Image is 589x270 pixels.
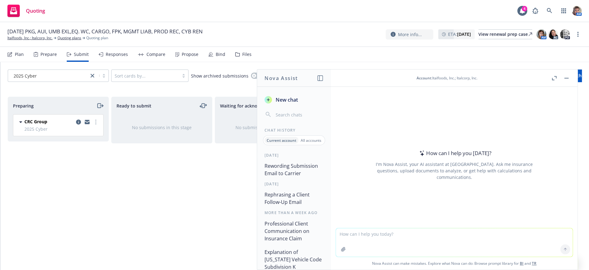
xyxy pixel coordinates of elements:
[5,2,48,19] a: Quoting
[83,118,91,126] a: copy logging email
[257,128,331,133] div: Chat History
[398,31,422,38] span: More info...
[386,29,433,40] button: More info...
[7,35,53,41] a: Italfoods, Inc.; Italcorp, Inc.
[200,102,207,109] a: moveLeftRight
[417,75,477,81] div: : Italfoods, Inc.; Italcorp, Inc.
[216,52,225,57] div: Bind
[274,96,298,103] span: New chat
[14,73,37,79] span: 2025 Cyber
[86,35,108,41] span: Quoting plan
[13,103,34,109] span: Preparing
[24,118,47,125] span: CRC Group
[274,110,324,119] input: Search chats
[574,31,582,38] a: more
[532,261,536,266] a: TR
[225,124,306,131] div: No submissions in this stage
[24,126,100,132] span: 2025 Cyber
[242,52,252,57] div: Files
[106,52,128,57] div: Responses
[92,118,100,126] a: more
[262,218,326,244] button: Professional Client Communication on Insurance Claim
[262,160,326,179] button: Rewording Submission Email to Carrier
[522,6,527,11] div: 4
[121,124,202,131] div: No submissions in this stage
[417,75,431,81] span: Account
[220,103,281,109] span: Waiting for acknowledgment
[57,35,81,41] a: Quoting plans
[417,149,491,157] div: How can I help you [DATE]?
[75,118,82,126] a: copy logging email
[543,5,556,17] a: Search
[89,72,96,79] a: close
[572,6,582,16] img: photo
[191,73,248,79] span: Show archived submissions
[548,29,558,39] img: photo
[265,74,298,82] h1: Nova Assist
[117,103,151,109] span: Ready to submit
[267,138,296,143] p: Current account
[257,210,331,215] div: More than a week ago
[333,257,575,270] span: Nova Assist can make mistakes. Explore what Nova can do: Browse prompt library for and
[26,8,45,13] span: Quoting
[40,52,57,57] div: Prepare
[301,138,321,143] p: All accounts
[7,28,203,35] span: [DATE] PKG, AUI, UMB EXL,EQ. WC, CARGO, FPK, MGMT LIAB, PROD REC, CYB REN
[448,31,471,37] span: ETA :
[15,52,24,57] div: Plan
[257,153,331,158] div: [DATE]
[478,30,532,39] div: View renewal prep case
[262,189,326,208] button: Rephrasing a Client Follow-Up Email
[367,161,541,180] div: I'm Nova Assist, your AI assistant at [GEOGRAPHIC_DATA]. Ask me insurance questions, upload docum...
[520,261,523,266] a: BI
[146,52,165,57] div: Compare
[11,73,86,79] span: 2025 Cyber
[457,31,471,37] strong: [DATE]
[74,52,89,57] div: Submit
[96,102,104,109] a: moveRight
[557,5,570,17] a: Switch app
[182,52,198,57] div: Propose
[536,29,546,39] img: photo
[478,29,532,39] a: View renewal prep case
[257,181,331,187] div: [DATE]
[262,94,326,105] button: New chat
[529,5,541,17] a: Report a Bug
[560,29,570,39] img: photo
